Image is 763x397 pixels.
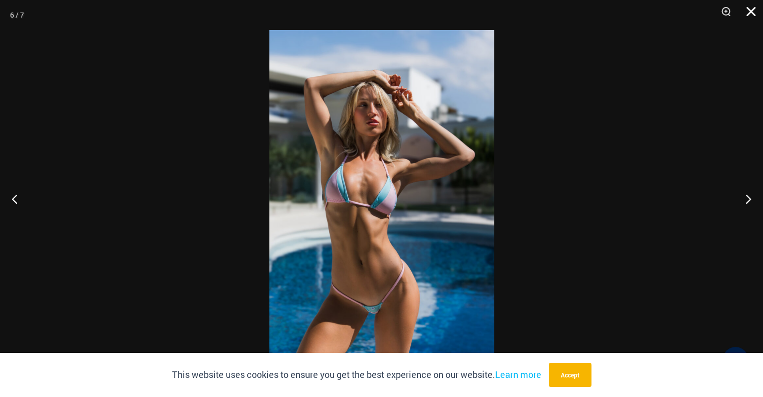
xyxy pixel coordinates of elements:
[495,368,541,380] a: Learn more
[549,363,591,387] button: Accept
[269,30,494,367] img: That Summer Dawn 3063 Tri Top 4309 Micro 03
[725,174,763,224] button: Next
[172,367,541,382] p: This website uses cookies to ensure you get the best experience on our website.
[10,8,24,23] div: 6 / 7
